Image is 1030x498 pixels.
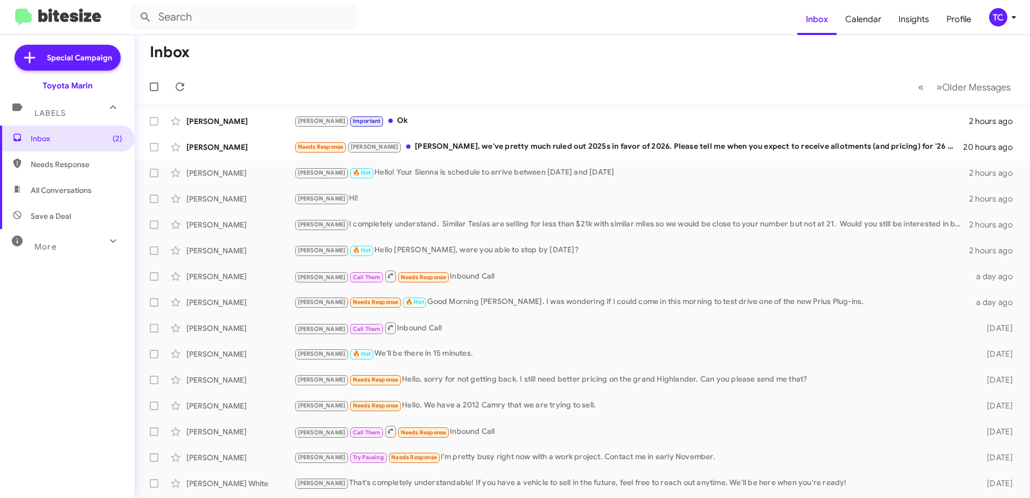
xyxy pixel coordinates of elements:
[294,296,970,308] div: Good Morning [PERSON_NAME]. I was wondering if I could come in this morning to test drive one of ...
[150,44,190,61] h1: Inbox
[294,167,969,179] div: Hello! Your Sienna is schedule to arrive between [DATE] and [DATE]
[298,143,344,150] span: Needs Response
[980,8,1018,26] button: TC
[391,454,437,461] span: Needs Response
[298,195,346,202] span: [PERSON_NAME]
[15,45,121,71] a: Special Campaign
[353,454,384,461] span: Try Pausing
[969,168,1021,178] div: 2 hours ago
[298,376,346,383] span: [PERSON_NAME]
[963,142,1021,153] div: 20 hours ago
[353,274,381,281] span: Call Them
[34,108,66,118] span: Labels
[970,426,1021,437] div: [DATE]
[837,4,890,35] a: Calendar
[294,141,963,153] div: [PERSON_NAME], we've pretty much ruled out 2025s in favor of 2026. Please tell me when you expect...
[298,221,346,228] span: [PERSON_NAME]
[294,477,970,489] div: That's completely understandable! If you have a vehicle to sell in the future, feel free to reach...
[186,323,294,334] div: [PERSON_NAME]
[298,350,346,357] span: [PERSON_NAME]
[969,219,1021,230] div: 2 hours ago
[912,76,1017,98] nav: Page navigation example
[353,247,371,254] span: 🔥 Hot
[989,8,1007,26] div: TC
[918,80,924,94] span: «
[298,117,346,124] span: [PERSON_NAME]
[353,117,381,124] span: Important
[113,133,122,144] span: (2)
[890,4,938,35] a: Insights
[294,373,970,386] div: Hello, sorry for not getting back. I still need better pricing on the grand Highlander. Can you p...
[294,115,969,127] div: Ok
[942,81,1011,93] span: Older Messages
[294,218,969,231] div: I completely understand. Similar Teslas are selling for less than $21k with similar miles so we w...
[401,429,447,436] span: Needs Response
[353,376,399,383] span: Needs Response
[351,143,399,150] span: [PERSON_NAME]
[911,76,930,98] button: Previous
[294,348,970,360] div: We'll be there in 15 minutes.
[186,245,294,256] div: [PERSON_NAME]
[31,133,122,144] span: Inbox
[406,299,424,306] span: 🔥 Hot
[797,4,837,35] a: Inbox
[298,480,346,487] span: [PERSON_NAME]
[969,245,1021,256] div: 2 hours ago
[294,269,970,283] div: Inbound Call
[186,297,294,308] div: [PERSON_NAME]
[294,321,970,335] div: Inbound Call
[294,192,969,205] div: Hi!
[353,299,399,306] span: Needs Response
[186,142,294,153] div: [PERSON_NAME]
[294,425,970,438] div: Inbound Call
[970,271,1021,282] div: a day ago
[298,299,346,306] span: [PERSON_NAME]
[186,400,294,411] div: [PERSON_NAME]
[31,211,71,222] span: Save a Deal
[353,326,381,333] span: Call Them
[353,429,381,436] span: Call Them
[353,350,371,357] span: 🔥 Hot
[186,426,294,437] div: [PERSON_NAME]
[186,271,294,282] div: [PERSON_NAME]
[970,400,1021,411] div: [DATE]
[970,349,1021,359] div: [DATE]
[298,274,346,281] span: [PERSON_NAME]
[353,402,399,409] span: Needs Response
[43,80,93,91] div: Toyota Marin
[186,349,294,359] div: [PERSON_NAME]
[186,452,294,463] div: [PERSON_NAME]
[298,454,346,461] span: [PERSON_NAME]
[186,168,294,178] div: [PERSON_NAME]
[970,323,1021,334] div: [DATE]
[298,429,346,436] span: [PERSON_NAME]
[186,193,294,204] div: [PERSON_NAME]
[294,451,970,464] div: I'm pretty busy right now with a work project. Contact me in early November.
[298,247,346,254] span: [PERSON_NAME]
[970,478,1021,489] div: [DATE]
[936,80,942,94] span: »
[298,169,346,176] span: [PERSON_NAME]
[186,375,294,385] div: [PERSON_NAME]
[970,375,1021,385] div: [DATE]
[930,76,1017,98] button: Next
[401,274,447,281] span: Needs Response
[186,116,294,127] div: [PERSON_NAME]
[31,159,122,170] span: Needs Response
[969,193,1021,204] div: 2 hours ago
[298,402,346,409] span: [PERSON_NAME]
[294,244,969,257] div: Hello [PERSON_NAME], were you able to stop by [DATE]?
[969,116,1021,127] div: 2 hours ago
[34,242,57,252] span: More
[130,4,357,30] input: Search
[298,326,346,333] span: [PERSON_NAME]
[47,52,112,63] span: Special Campaign
[186,219,294,230] div: [PERSON_NAME]
[970,452,1021,463] div: [DATE]
[186,478,294,489] div: [PERSON_NAME] White
[938,4,980,35] a: Profile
